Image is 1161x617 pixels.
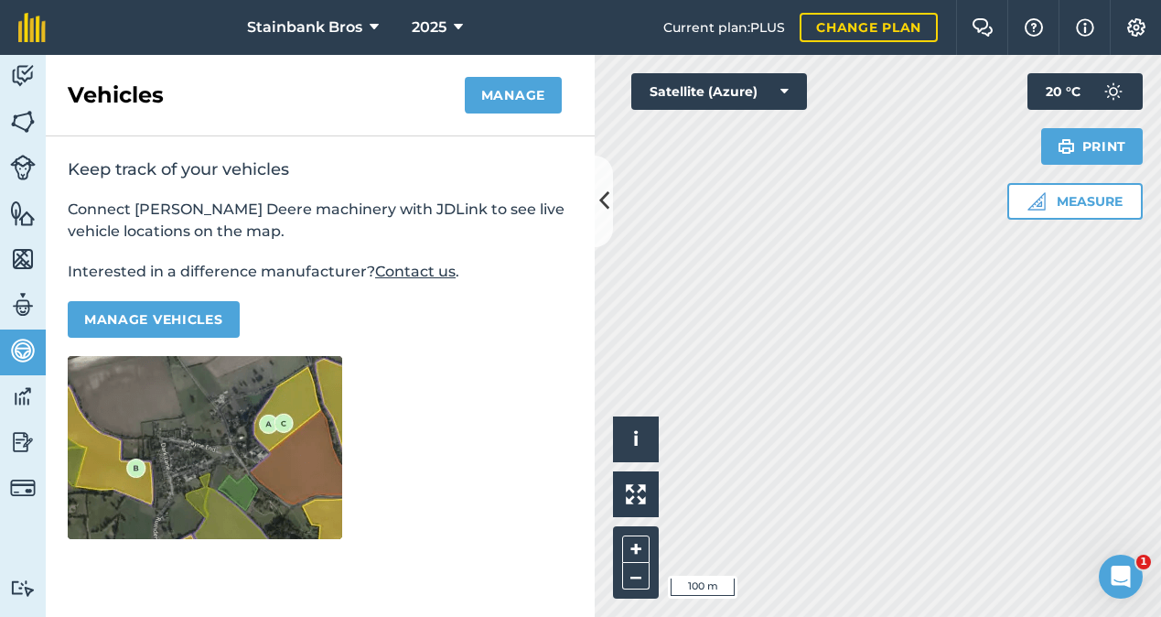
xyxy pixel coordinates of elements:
img: svg+xml;base64,PHN2ZyB4bWxucz0iaHR0cDovL3d3dy53My5vcmcvMjAwMC9zdmciIHdpZHRoPSIxOSIgaGVpZ2h0PSIyNC... [1058,135,1075,157]
img: A question mark icon [1023,18,1045,37]
img: Ruler icon [1027,192,1046,211]
button: Manage [465,77,562,114]
img: A cog icon [1125,18,1147,37]
p: Interested in a difference manufacturer? . [68,261,573,283]
img: fieldmargin Logo [18,13,46,42]
a: Change plan [800,13,938,42]
button: i [613,417,659,462]
button: Satellite (Azure) [631,73,807,110]
img: svg+xml;base64,PHN2ZyB4bWxucz0iaHR0cDovL3d3dy53My5vcmcvMjAwMC9zdmciIHdpZHRoPSI1NiIgaGVpZ2h0PSI2MC... [10,200,36,227]
img: svg+xml;base64,PHN2ZyB4bWxucz0iaHR0cDovL3d3dy53My5vcmcvMjAwMC9zdmciIHdpZHRoPSIxNyIgaGVpZ2h0PSIxNy... [1076,16,1094,38]
button: + [622,536,650,563]
img: svg+xml;base64,PD94bWwgdmVyc2lvbj0iMS4wIiBlbmNvZGluZz0idXRmLTgiPz4KPCEtLSBHZW5lcmF0b3I6IEFkb2JlIE... [10,579,36,597]
button: Print [1041,128,1144,165]
button: Collapse window [550,7,585,42]
iframe: Intercom live chat [1099,555,1143,599]
img: svg+xml;base64,PHN2ZyB4bWxucz0iaHR0cDovL3d3dy53My5vcmcvMjAwMC9zdmciIHdpZHRoPSI1NiIgaGVpZ2h0PSI2MC... [10,245,36,273]
div: Close [585,7,618,40]
button: – [622,563,650,590]
h2: Vehicles [68,81,164,110]
img: svg+xml;base64,PD94bWwgdmVyc2lvbj0iMS4wIiBlbmNvZGluZz0idXRmLTgiPz4KPCEtLSBHZW5lcmF0b3I6IEFkb2JlIE... [10,291,36,319]
button: Measure [1007,183,1143,220]
button: 20 °C [1027,73,1143,110]
span: 2025 [412,16,446,38]
img: svg+xml;base64,PHN2ZyB4bWxucz0iaHR0cDovL3d3dy53My5vcmcvMjAwMC9zdmciIHdpZHRoPSI1NiIgaGVpZ2h0PSI2MC... [10,108,36,135]
span: 1 [1136,555,1151,569]
span: Current plan : PLUS [663,17,785,38]
img: svg+xml;base64,PD94bWwgdmVyc2lvbj0iMS4wIiBlbmNvZGluZz0idXRmLTgiPz4KPCEtLSBHZW5lcmF0b3I6IEFkb2JlIE... [1095,73,1132,110]
img: svg+xml;base64,PD94bWwgdmVyc2lvbj0iMS4wIiBlbmNvZGluZz0idXRmLTgiPz4KPCEtLSBHZW5lcmF0b3I6IEFkb2JlIE... [10,155,36,180]
button: Manage vehicles [68,301,240,338]
img: svg+xml;base64,PD94bWwgdmVyc2lvbj0iMS4wIiBlbmNvZGluZz0idXRmLTgiPz4KPCEtLSBHZW5lcmF0b3I6IEFkb2JlIE... [10,337,36,364]
span: i [633,428,639,450]
span: 20 ° C [1046,73,1080,110]
a: Contact us [375,263,456,280]
img: Four arrows, one pointing top left, one top right, one bottom right and the last bottom left [626,484,646,504]
button: go back [12,7,47,42]
h2: Keep track of your vehicles [68,158,573,180]
span: Stainbank Bros [247,16,362,38]
img: svg+xml;base64,PD94bWwgdmVyc2lvbj0iMS4wIiBlbmNvZGluZz0idXRmLTgiPz4KPCEtLSBHZW5lcmF0b3I6IEFkb2JlIE... [10,383,36,410]
p: Connect [PERSON_NAME] Deere machinery with JDLink to see live vehicle locations on the map. [68,199,573,243]
img: svg+xml;base64,PD94bWwgdmVyc2lvbj0iMS4wIiBlbmNvZGluZz0idXRmLTgiPz4KPCEtLSBHZW5lcmF0b3I6IEFkb2JlIE... [10,428,36,456]
img: svg+xml;base64,PD94bWwgdmVyc2lvbj0iMS4wIiBlbmNvZGluZz0idXRmLTgiPz4KPCEtLSBHZW5lcmF0b3I6IEFkb2JlIE... [10,62,36,90]
img: Two speech bubbles overlapping with the left bubble in the forefront [972,18,994,37]
img: svg+xml;base64,PD94bWwgdmVyc2lvbj0iMS4wIiBlbmNvZGluZz0idXRmLTgiPz4KPCEtLSBHZW5lcmF0b3I6IEFkb2JlIE... [10,475,36,501]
